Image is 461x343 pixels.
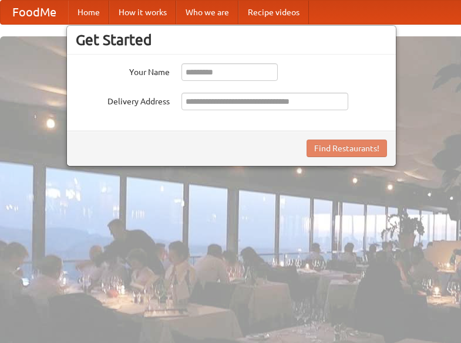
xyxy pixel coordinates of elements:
[307,140,387,157] button: Find Restaurants!
[238,1,309,24] a: Recipe videos
[76,93,170,107] label: Delivery Address
[176,1,238,24] a: Who we are
[76,63,170,78] label: Your Name
[1,1,68,24] a: FoodMe
[76,31,387,49] h3: Get Started
[68,1,109,24] a: Home
[109,1,176,24] a: How it works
